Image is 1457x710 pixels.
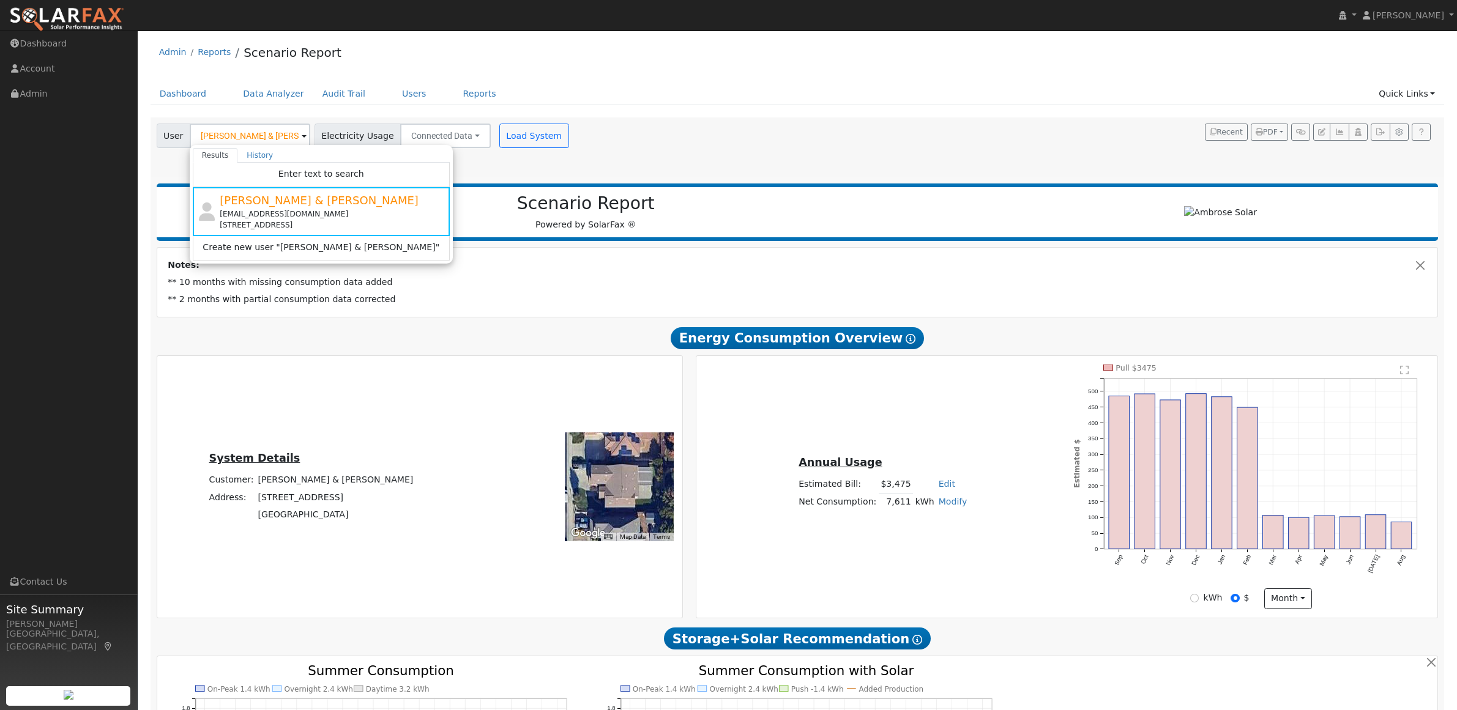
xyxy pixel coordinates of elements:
button: Keyboard shortcuts [604,533,613,541]
a: History [237,148,282,163]
text: May [1319,553,1330,567]
div: [STREET_ADDRESS] [220,220,447,231]
button: PDF [1251,124,1288,141]
a: Help Link [1412,124,1431,141]
rect: onclick="" [1392,522,1412,549]
button: Generate Report Link [1291,124,1310,141]
a: Reports [454,83,505,105]
div: [EMAIL_ADDRESS][DOMAIN_NAME] [220,209,447,220]
text: On-Peak 1.4 kWh [633,685,696,693]
text: Added Production [859,685,924,693]
img: Ambrose Solar [1184,206,1257,219]
img: SolarFax [9,7,124,32]
td: [GEOGRAPHIC_DATA] [256,506,415,523]
button: Settings [1390,124,1409,141]
h2: Scenario Report [169,193,1002,214]
text: [DATE] [1366,553,1381,574]
text: Jan [1217,553,1227,565]
span: PDF [1256,128,1278,136]
input: $ [1231,594,1239,602]
rect: onclick="" [1186,393,1207,549]
span: Storage+Solar Recommendation [664,627,931,649]
span: [PERSON_NAME] [1373,10,1444,20]
text: 200 [1088,482,1098,489]
text: Oct [1139,553,1150,565]
td: ** 10 months with missing consumption data added [166,274,1429,291]
td: ** 2 months with partial consumption data corrected [166,291,1429,308]
td: Address: [207,489,256,506]
a: Reports [198,47,231,57]
label: $ [1244,591,1250,604]
a: Quick Links [1369,83,1444,105]
a: Audit Trail [313,83,374,105]
img: retrieve [64,690,73,700]
text: Jun [1345,553,1355,565]
text:  [1401,364,1409,374]
div: [GEOGRAPHIC_DATA], [GEOGRAPHIC_DATA] [6,627,131,653]
text: Summer Consumption [308,664,454,679]
button: Recent [1205,124,1248,141]
strong: Notes: [168,260,199,270]
text: Feb [1242,553,1252,566]
text: 50 [1092,530,1099,536]
input: kWh [1190,594,1199,602]
button: Close [1414,259,1427,272]
a: Edit [939,479,955,489]
a: Open this area in Google Maps (opens a new window) [568,525,608,541]
button: Multi-Series Graph [1330,124,1349,141]
text: Nov [1164,553,1175,566]
rect: onclick="" [1289,517,1310,549]
text: Sep [1114,553,1125,566]
rect: onclick="" [1160,400,1181,549]
text: Pull $3475 [1116,363,1157,372]
button: Load System [499,124,569,148]
div: Powered by SolarFax ® [163,193,1009,231]
rect: onclick="" [1109,396,1130,549]
u: Annual Usage [799,456,882,468]
img: Google [568,525,608,541]
rect: onclick="" [1340,516,1361,549]
span: User [157,124,190,148]
a: Scenario Report [244,45,341,60]
a: Results [193,148,238,163]
td: Estimated Bill: [797,475,879,493]
text: Overnight 2.4 kWh [284,685,352,693]
text: On-Peak 1.4 kWh [207,685,270,693]
text: Apr [1294,553,1304,564]
rect: onclick="" [1212,396,1232,549]
text: 150 [1088,498,1098,505]
text: Mar [1267,553,1278,566]
u: System Details [209,452,300,464]
label: kWh [1203,591,1222,604]
button: Edit User [1313,124,1330,141]
text: 500 [1088,388,1098,394]
i: Show Help [906,334,915,344]
rect: onclick="" [1263,515,1284,549]
button: month [1264,588,1313,609]
text: Overnight 2.4 kWh [710,685,778,693]
span: Site Summary [6,601,131,618]
td: $3,475 [879,475,913,493]
rect: onclick="" [1366,514,1387,549]
rect: onclick="" [1237,407,1258,549]
text: 100 [1088,514,1098,520]
a: Map [103,642,114,651]
a: Admin [159,47,187,57]
rect: onclick="" [1314,516,1335,549]
a: Dashboard [151,83,216,105]
button: Export Interval Data [1371,124,1390,141]
text: Daytime 3.2 kWh [366,685,430,693]
text: Push -1.4 kWh [791,685,844,693]
td: Customer: [207,471,256,489]
text: 250 [1088,467,1098,473]
a: Modify [939,497,967,506]
button: Login As [1349,124,1368,141]
rect: onclick="" [1135,394,1155,549]
span: Enter text to search [278,169,364,179]
span: [PERSON_NAME] & [PERSON_NAME] [220,194,419,207]
text: 350 [1088,435,1098,442]
td: Net Consumption: [797,493,879,511]
span: Create new user "[PERSON_NAME] & [PERSON_NAME]" [203,241,439,255]
i: Show Help [912,635,922,645]
text: Summer Consumption with Solar [699,664,914,679]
